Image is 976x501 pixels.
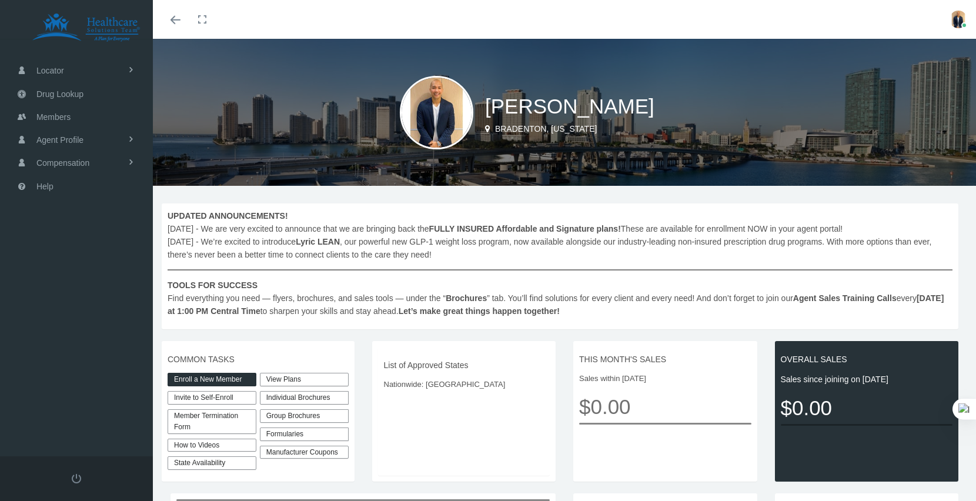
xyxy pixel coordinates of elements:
b: Brochures [446,293,487,303]
div: Group Brochures [260,409,349,423]
img: HEALTHCARE SOLUTIONS TEAM, LLC [15,13,156,42]
span: THIS MONTH'S SALES [579,353,751,366]
span: Nationwide: [GEOGRAPHIC_DATA] [384,379,544,390]
b: FULLY INSURED Affordable and Signature plans! [429,224,621,233]
a: State Availability [168,456,256,470]
b: UPDATED ANNOUNCEMENTS! [168,211,288,221]
span: OVERALL SALES [781,353,953,366]
a: How to Videos [168,439,256,452]
a: Invite to Self-Enroll [168,391,256,405]
a: Manufacturer Coupons [260,446,349,459]
div: Individual Brochures [260,391,349,405]
span: Sales since joining on [DATE] [781,373,953,386]
b: TOOLS FOR SUCCESS [168,280,258,290]
a: View Plans [260,373,349,386]
span: $0.00 [781,392,953,424]
a: Member Termination Form [168,409,256,434]
span: Locator [36,59,64,82]
span: Agent Profile [36,129,83,151]
span: BRADENTON, [US_STATE] [495,124,597,133]
img: S_Profile_Picture_12846.JPG [950,11,967,28]
div: Formularies [260,427,349,441]
span: Compensation [36,152,89,174]
span: [DATE] - We are very excited to announce that we are bringing back the These are available for en... [168,209,952,318]
span: COMMON TASKS [168,353,349,366]
span: Sales within [DATE] [579,373,751,385]
img: S_Profile_Picture_12846.JPG [400,76,473,149]
span: List of Approved States [384,359,544,372]
span: Drug Lookup [36,83,83,105]
span: $0.00 [579,390,751,423]
a: Enroll a New Member [168,373,256,386]
span: Members [36,106,71,128]
span: Help [36,175,54,198]
b: Let’s make great things happen together! [399,306,560,316]
b: Agent Sales Training Calls [793,293,897,303]
b: Lyric LEAN [296,237,340,246]
span: [PERSON_NAME] [485,95,654,118]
